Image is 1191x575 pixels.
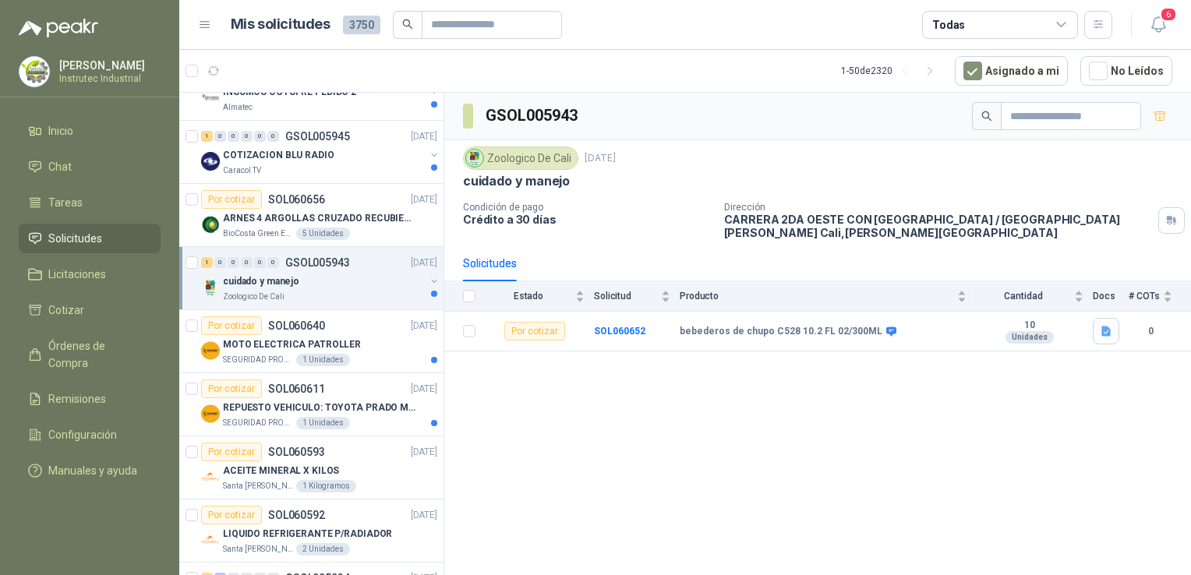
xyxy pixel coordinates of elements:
p: ACEITE MINERAL X KILOS [223,464,339,478]
div: 0 [241,257,253,268]
img: Logo peakr [19,19,98,37]
span: Cantidad [976,291,1071,302]
span: Producto [680,291,954,302]
img: Company Logo [19,57,49,86]
div: 1 Unidades [296,417,350,429]
button: 6 [1144,11,1172,39]
div: 0 [241,131,253,142]
a: Por cotizarSOL060656[DATE] Company LogoARNES 4 ARGOLLAS CRUZADO RECUBIERTO PVCBioCosta Green Ener... [179,184,444,247]
a: Por cotizarSOL060593[DATE] Company LogoACEITE MINERAL X KILOSSanta [PERSON_NAME]1 Kilogramos [179,436,444,499]
a: Solicitudes [19,224,161,253]
b: 10 [976,319,1083,332]
p: [PERSON_NAME] [59,60,157,71]
img: Company Logo [201,215,220,234]
span: Manuales y ayuda [48,462,137,479]
a: Por cotizarSOL060640[DATE] Company LogoMOTO ELECTRICA PATROLLERSEGURIDAD PROVISER LTDA1 Unidades [179,310,444,373]
div: 1 [201,257,213,268]
th: Cantidad [976,281,1093,312]
div: Por cotizar [201,190,262,209]
p: Crédito a 30 días [463,213,712,226]
p: CARRERA 2DA OESTE CON [GEOGRAPHIC_DATA] / [GEOGRAPHIC_DATA][PERSON_NAME] Cali , [PERSON_NAME][GEO... [724,213,1153,239]
p: [DATE] [411,319,437,333]
span: Inicio [48,122,73,139]
img: Company Logo [466,150,483,167]
div: Por cotizar [201,379,262,398]
h3: GSOL005943 [486,104,580,128]
span: search [981,111,992,122]
div: 5 Unidades [296,228,350,240]
span: search [402,19,413,30]
p: [DATE] [585,151,616,166]
span: 3750 [343,16,380,34]
div: Unidades [1005,331,1054,344]
p: MOTO ELECTRICA PATROLLER [223,337,361,352]
p: Almatec [223,101,253,114]
a: Por cotizarSOL060592[DATE] Company LogoLIQUIDO REFRIGERANTE P/RADIADORSanta [PERSON_NAME]2 Unidades [179,499,444,563]
img: Company Logo [201,467,220,486]
p: SOL060611 [268,383,325,394]
b: SOL060652 [594,326,645,337]
p: SOL060640 [268,320,325,331]
div: Todas [932,16,965,34]
p: Santa [PERSON_NAME] [223,480,293,492]
th: Producto [680,281,976,312]
p: Zoologico De Cali [223,291,284,303]
p: SOL060593 [268,446,325,457]
p: COTIZACION BLU RADIO [223,148,334,163]
p: [DATE] [411,256,437,270]
a: 1 0 0 0 0 0 GSOL005945[DATE] Company LogoCOTIZACION BLU RADIOCaracol TV [201,127,440,177]
p: [DATE] [411,382,437,397]
a: Órdenes de Compra [19,331,161,378]
p: cuidado y manejo [223,274,299,289]
span: Cotizar [48,302,84,319]
b: 0 [1129,324,1172,339]
div: 0 [228,131,239,142]
div: 0 [214,131,226,142]
a: Inicio [19,116,161,146]
img: Company Logo [201,531,220,549]
a: Chat [19,152,161,182]
p: [DATE] [411,508,437,523]
div: 0 [228,257,239,268]
span: Estado [485,291,572,302]
span: # COTs [1129,291,1160,302]
div: 1 [201,131,213,142]
div: 0 [254,257,266,268]
p: SEGURIDAD PROVISER LTDA [223,417,293,429]
th: Docs [1093,281,1129,312]
img: Company Logo [201,278,220,297]
button: No Leídos [1080,56,1172,86]
p: GSOL005943 [285,257,350,268]
span: Tareas [48,194,83,211]
p: SOL060656 [268,194,325,205]
div: 1 Kilogramos [296,480,356,492]
span: Órdenes de Compra [48,337,146,372]
span: Licitaciones [48,266,106,283]
p: LIQUIDO REFRIGERANTE P/RADIADOR [223,527,392,541]
div: 0 [254,131,266,142]
th: Solicitud [594,281,680,312]
p: Caracol TV [223,164,261,177]
p: ARNES 4 ARGOLLAS CRUZADO RECUBIERTO PVC [223,211,417,226]
span: 6 [1160,7,1177,22]
div: Por cotizar [504,322,565,340]
b: bebederos de chupo C528 10.2 FL 02/300ML [680,326,882,338]
div: 2 Unidades [296,543,350,556]
span: Solicitudes [48,230,102,247]
div: 0 [214,257,226,268]
div: 0 [267,131,279,142]
p: Condición de pago [463,202,712,213]
a: Tareas [19,188,161,217]
div: 1 Unidades [296,354,350,366]
p: Instrutec Industrial [59,74,157,83]
a: Por cotizarSOL060611[DATE] Company LogoREPUESTO VEHICULO: TOYOTA PRADO MODELO 2013, CILINDRAJE 29... [179,373,444,436]
img: Company Logo [201,89,220,108]
p: GSOL005945 [285,131,350,142]
a: Cotizar [19,295,161,325]
a: Configuración [19,420,161,450]
div: Por cotizar [201,443,262,461]
p: REPUESTO VEHICULO: TOYOTA PRADO MODELO 2013, CILINDRAJE 2982 [223,400,417,415]
div: Por cotizar [201,506,262,524]
span: Chat [48,158,72,175]
a: Manuales y ayuda [19,456,161,485]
